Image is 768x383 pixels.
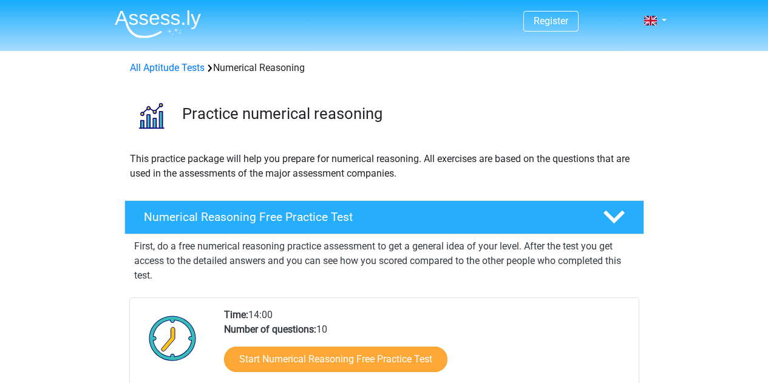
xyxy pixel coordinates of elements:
p: This practice package will help you prepare for numerical reasoning. All exercises are based on t... [130,152,639,181]
h3: Practice numerical reasoning [182,104,634,123]
h4: Numerical Reasoning Free Practice Test [144,210,583,224]
img: numerical reasoning [125,90,177,141]
b: Time: [224,309,248,320]
div: Numerical Reasoning [125,61,644,75]
img: Clock [142,308,203,368]
a: Start Numerical Reasoning Free Practice Test [224,347,447,372]
a: All Aptitude Tests [130,62,205,73]
img: Assessly [115,10,201,38]
b: Number of questions: [224,324,316,335]
a: Register [534,15,568,27]
a: Numerical Reasoning Free Practice Test [120,200,649,234]
p: First, do a free numerical reasoning practice assessment to get a general idea of your level. Aft... [134,239,634,283]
